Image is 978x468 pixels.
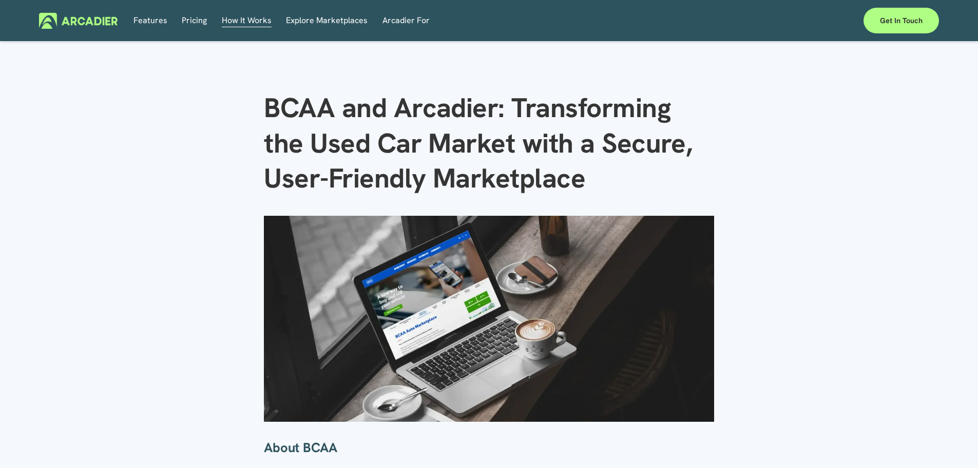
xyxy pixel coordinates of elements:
[382,13,430,28] span: Arcadier For
[39,13,118,29] img: Arcadier
[222,13,272,29] a: folder dropdown
[286,13,368,29] a: Explore Marketplaces
[382,13,430,29] a: folder dropdown
[182,13,207,29] a: Pricing
[264,439,337,456] strong: About BCAA
[864,8,939,33] a: Get in touch
[133,13,167,29] a: Features
[222,13,272,28] span: How It Works
[264,90,714,196] h1: BCAA and Arcadier: Transforming the Used Car Market with a Secure, User-Friendly Marketplace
